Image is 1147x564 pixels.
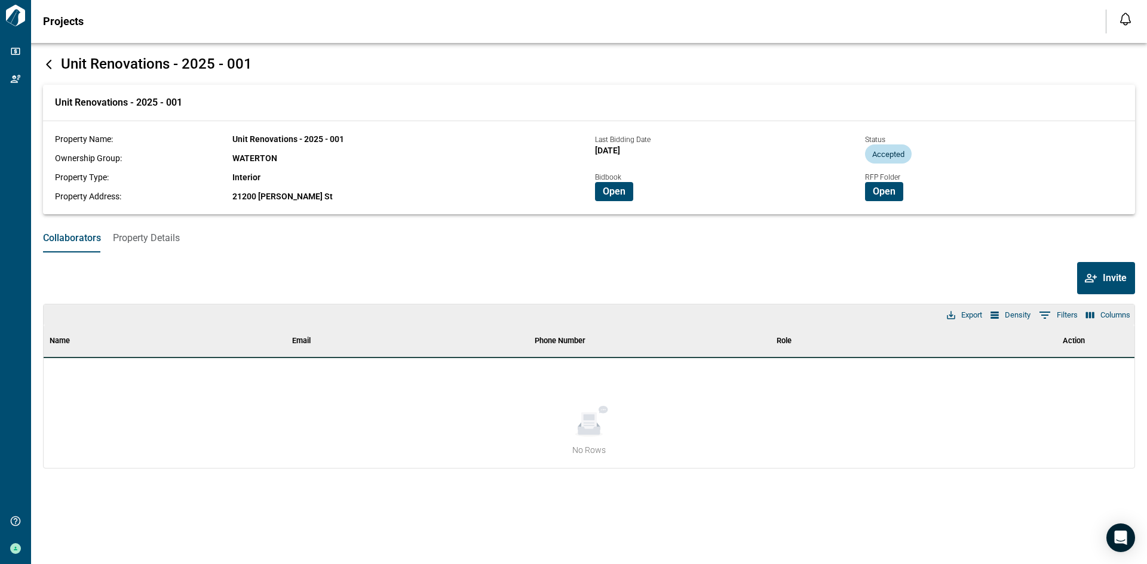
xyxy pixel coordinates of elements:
span: Status [865,135,885,144]
span: Property Address: [55,192,121,201]
button: Density [987,307,1033,323]
span: Property Type: [55,172,109,182]
span: Open [873,186,895,198]
span: Property Details [113,232,180,244]
span: No Rows [572,444,606,456]
span: Last Bidding Date [595,135,651,144]
span: Interior [232,172,260,182]
span: Accepted [865,150,912,159]
span: WATERTON [232,153,277,163]
button: Show filters [1036,306,1081,325]
span: Bidbook [595,173,621,181]
button: Invite [1077,262,1135,294]
div: Email [292,324,311,357]
button: Open [595,182,633,201]
button: Open notification feed [1116,10,1135,29]
button: Open [865,182,903,201]
span: RFP Folder [865,173,900,181]
span: Property Name: [55,134,113,144]
span: 21200 [PERSON_NAME] St [232,192,333,201]
div: Action [1063,324,1085,357]
div: Action [1013,324,1134,357]
button: Export [944,307,985,323]
span: Ownership Group: [55,153,122,163]
div: Open Intercom Messenger [1106,523,1135,552]
div: Name [44,324,286,357]
span: [DATE] [595,146,620,155]
div: Phone Number [535,324,585,357]
a: Open [595,185,633,196]
span: Unit Renovations - 2025 - 001 [55,97,182,109]
span: Unit Renovations - 2025 - 001 [232,134,344,144]
a: Open [865,185,903,196]
span: Projects [43,16,84,27]
span: Invite [1103,272,1127,284]
div: Role [771,324,1013,357]
div: Role [777,324,792,357]
button: Select columns [1083,307,1133,323]
div: Phone Number [529,324,771,357]
div: base tabs [31,224,1147,252]
span: Open [603,186,625,198]
span: Collaborators [43,232,101,244]
span: Unit Renovations - 2025 - 001 [61,56,252,72]
div: Name [50,324,70,357]
div: Email [286,324,529,357]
